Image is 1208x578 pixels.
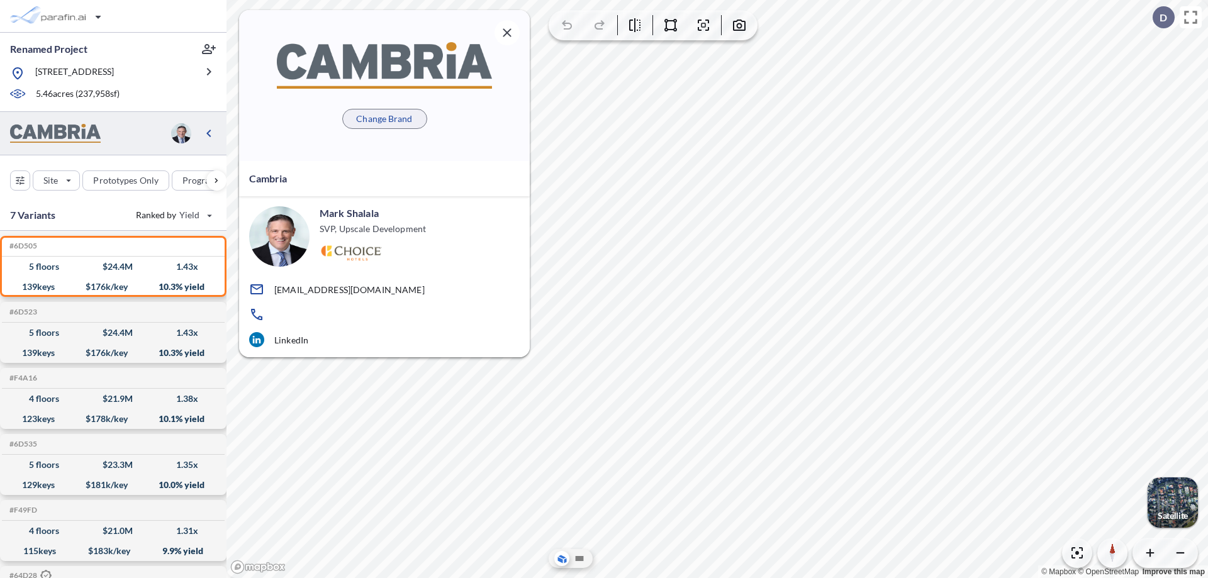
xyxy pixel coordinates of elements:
[10,208,56,223] p: 7 Variants
[82,170,169,191] button: Prototypes Only
[7,308,37,316] h5: Click to copy the code
[179,209,200,221] span: Yield
[93,174,159,187] p: Prototypes Only
[172,170,240,191] button: Program
[320,223,426,235] p: SVP, Upscale Development
[249,171,287,186] p: Cambria
[320,245,382,261] img: Logo
[7,374,37,382] h5: Click to copy the code
[230,560,286,574] a: Mapbox homepage
[554,551,569,566] button: Aerial View
[7,242,37,250] h5: Click to copy the code
[1041,567,1076,576] a: Mapbox
[1143,567,1205,576] a: Improve this map
[43,174,58,187] p: Site
[277,42,492,88] img: BrandImage
[320,206,379,220] p: Mark Shalala
[249,282,520,297] a: [EMAIL_ADDRESS][DOMAIN_NAME]
[171,123,191,143] img: user logo
[1148,477,1198,528] img: Switcher Image
[1148,477,1198,528] button: Switcher ImageSatellite
[36,87,120,101] p: 5.46 acres ( 237,958 sf)
[1158,511,1188,521] p: Satellite
[182,174,218,187] p: Program
[7,506,37,514] h5: Click to copy the code
[249,206,310,267] img: user logo
[126,205,220,225] button: Ranked by Yield
[356,113,412,125] p: Change Brand
[1078,567,1139,576] a: OpenStreetMap
[274,335,308,345] p: LinkedIn
[274,284,425,295] p: [EMAIL_ADDRESS][DOMAIN_NAME]
[249,332,520,347] a: LinkedIn
[10,42,87,56] p: Renamed Project
[342,109,427,129] button: Change Brand
[572,551,587,566] button: Site Plan
[1160,12,1167,23] p: D
[35,65,114,81] p: [STREET_ADDRESS]
[7,440,37,448] h5: Click to copy the code
[33,170,80,191] button: Site
[10,124,101,143] img: BrandImage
